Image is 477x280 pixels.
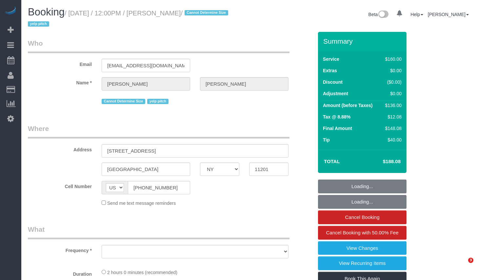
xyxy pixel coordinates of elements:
[383,90,402,97] div: $0.00
[410,12,423,17] a: Help
[128,181,190,194] input: Cell Number
[28,124,289,139] legend: Where
[102,162,190,176] input: City
[455,258,470,273] iframe: Intercom live chat
[368,12,389,17] a: Beta
[323,90,348,97] label: Adjustment
[326,230,399,235] span: Cancel Booking with 50.00% Fee
[318,210,407,224] a: Cancel Booking
[4,7,17,16] img: Automaid Logo
[23,181,97,190] label: Cell Number
[102,77,190,91] input: First Name
[323,102,372,109] label: Amount (before Taxes)
[323,67,337,74] label: Extras
[107,270,177,275] span: 2 hours 0 minutes (recommended)
[318,241,407,255] a: View Changes
[107,201,176,206] span: Send me text message reminders
[28,10,230,28] small: / [DATE] / 12:00PM / [PERSON_NAME]
[323,114,350,120] label: Tax @ 8.88%
[102,99,145,104] span: Cannot Determine Size
[383,102,402,109] div: $136.00
[383,67,402,74] div: $0.00
[378,11,388,19] img: New interface
[23,77,97,86] label: Name *
[28,21,49,27] span: yelp pitch
[23,245,97,254] label: Frequency *
[323,37,403,45] h3: Summary
[23,144,97,153] label: Address
[147,99,169,104] span: yelp pitch
[102,59,190,72] input: Email
[318,226,407,240] a: Cancel Booking with 50.00% Fee
[468,258,473,263] span: 3
[323,56,339,62] label: Service
[383,125,402,132] div: $148.08
[323,79,343,85] label: Discount
[28,6,65,18] span: Booking
[200,77,288,91] input: Last Name
[318,256,407,270] a: View Recurring Items
[185,10,228,15] span: Cannot Determine Size
[249,162,288,176] input: Zip Code
[23,269,97,277] label: Duration
[428,12,469,17] a: [PERSON_NAME]
[323,137,330,143] label: Tip
[383,137,402,143] div: $40.00
[323,125,352,132] label: Final Amount
[363,159,401,164] h4: $188.08
[383,56,402,62] div: $160.00
[28,225,289,239] legend: What
[28,38,289,53] legend: Who
[383,79,402,85] div: ($0.00)
[324,159,340,164] strong: Total
[23,59,97,68] label: Email
[383,114,402,120] div: $12.08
